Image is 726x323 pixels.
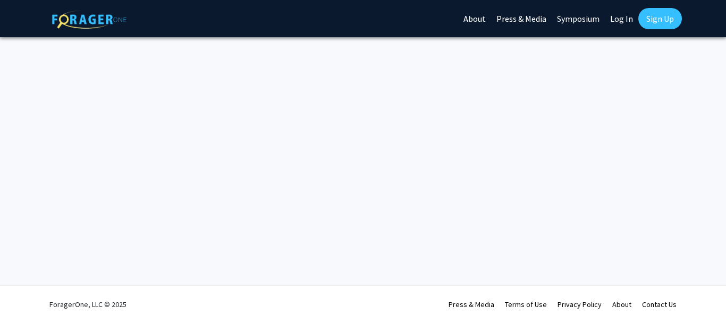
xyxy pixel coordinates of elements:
[49,286,126,323] div: ForagerOne, LLC © 2025
[638,8,682,29] a: Sign Up
[612,300,631,309] a: About
[52,10,126,29] img: ForagerOne Logo
[449,300,494,309] a: Press & Media
[642,300,677,309] a: Contact Us
[505,300,547,309] a: Terms of Use
[558,300,602,309] a: Privacy Policy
